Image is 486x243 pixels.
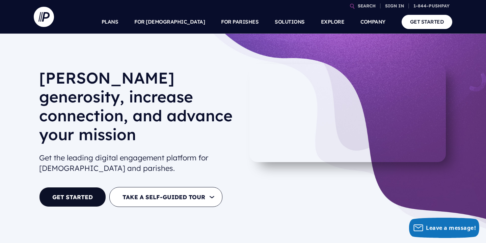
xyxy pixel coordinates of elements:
[102,10,118,34] a: PLANS
[221,10,259,34] a: FOR PARISHES
[360,10,385,34] a: COMPANY
[39,68,238,149] h1: [PERSON_NAME] generosity, increase connection, and advance your mission
[134,10,205,34] a: FOR [DEMOGRAPHIC_DATA]
[109,187,222,207] button: TAKE A SELF-GUIDED TOUR
[39,187,106,207] a: GET STARTED
[321,10,345,34] a: EXPLORE
[426,224,476,232] span: Leave a message!
[275,10,305,34] a: SOLUTIONS
[39,150,238,176] h2: Get the leading digital engagement platform for [DEMOGRAPHIC_DATA] and parishes.
[409,218,479,238] button: Leave a message!
[402,15,453,29] a: GET STARTED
